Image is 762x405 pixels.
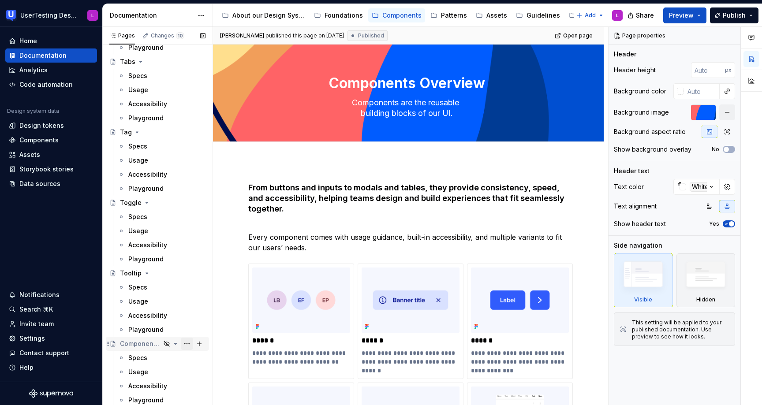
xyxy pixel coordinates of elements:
a: Usage [114,365,209,379]
div: Playground [128,184,164,193]
button: Preview [663,7,706,23]
div: Text color [614,182,644,191]
div: Usage [128,227,148,235]
div: Hidden [696,296,715,303]
div: Assets [19,150,40,159]
a: Specs [114,210,209,224]
div: Design system data [7,108,59,115]
span: Open page [563,32,593,39]
a: Usage [114,83,209,97]
div: published this page on [DATE] [265,32,344,39]
a: Patterns [427,8,471,22]
span: Share [636,11,654,20]
div: Side navigation [614,241,662,250]
div: Playground [128,43,164,52]
a: Tag [106,125,209,139]
div: Accessibility [128,382,167,390]
a: Specs [114,280,209,294]
div: Invite team [19,320,54,328]
a: Playground [114,41,209,55]
span: Published [358,32,384,39]
svg: Supernova Logo [29,389,73,398]
a: Accessibility [114,308,209,323]
button: Help [5,360,97,375]
div: Specs [128,283,147,292]
a: Component Template [106,337,209,351]
div: Help [19,363,34,372]
div: White [690,182,711,192]
div: Guidelines [527,11,560,20]
a: Accessibility [114,238,209,252]
div: Specs [128,212,147,221]
a: About our Design System [218,8,309,22]
div: Specs [128,71,147,80]
div: Hidden [676,253,736,307]
a: Playground [114,323,209,337]
span: [PERSON_NAME] [220,32,264,39]
a: Components [368,8,425,22]
div: Specs [128,353,147,362]
a: Accessibility [114,97,209,111]
div: Changes [151,32,184,39]
input: Auto [691,62,725,78]
div: Components [382,11,422,20]
div: Specs [128,142,147,151]
input: Auto [684,83,720,99]
div: Component Template [120,339,161,348]
div: Home [19,37,37,45]
div: Toggle [120,198,142,207]
button: Search ⌘K [5,302,97,316]
img: ed96c0ca-4300-4439-9b30-10638b8c1428.png [362,268,459,333]
div: This setting will be applied to your published documentation. Use preview to see how it looks. [632,319,729,340]
div: Accessibility [128,311,167,320]
a: Guidelines [512,8,564,22]
a: Storybook stories [5,162,97,176]
span: Publish [723,11,746,20]
a: Playground [114,252,209,266]
div: Visible [634,296,652,303]
a: Specs [114,69,209,83]
div: Header [614,50,636,59]
div: Tag [120,128,132,137]
a: Design tokens [5,119,97,133]
div: Show header text [614,219,666,228]
button: UserTesting Design SystemL [2,6,101,25]
div: Tabs [120,57,135,66]
div: Pages [109,32,135,39]
a: Playground [114,111,209,125]
a: Components [5,133,97,147]
div: Header height [614,66,656,74]
span: 10 [176,32,184,39]
div: Code automation [19,80,73,89]
img: 41adf70f-fc1c-4662-8e2d-d2ab9c673b1b.png [6,10,17,21]
button: Share [623,7,660,23]
a: Playground [114,182,209,196]
div: Usage [128,297,148,306]
div: Data sources [19,179,60,188]
label: Yes [709,220,719,227]
div: Storybook stories [19,165,74,174]
button: Add [574,9,607,22]
div: Show background overlay [614,145,691,154]
div: L [91,12,94,19]
a: Documentation [5,48,97,63]
a: Usage [114,224,209,238]
p: Every component comes with usage guidance, built-in accessibility, and multiple variants to fit o... [248,232,568,253]
div: Notifications [19,290,60,299]
div: Documentation [19,51,67,60]
button: Contact support [5,346,97,360]
div: Background aspect ratio [614,127,686,136]
div: Usage [128,85,148,94]
a: Assets [5,148,97,162]
textarea: Components Overview [247,73,567,94]
div: About our Design System [232,11,305,20]
a: Open page [552,30,597,42]
div: Settings [19,334,45,343]
a: Accessibility [114,379,209,393]
a: Usage [114,294,209,308]
div: Analytics [19,66,48,74]
div: UserTesting Design System [20,11,77,20]
a: Settings [5,331,97,346]
div: Usage [128,156,148,165]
